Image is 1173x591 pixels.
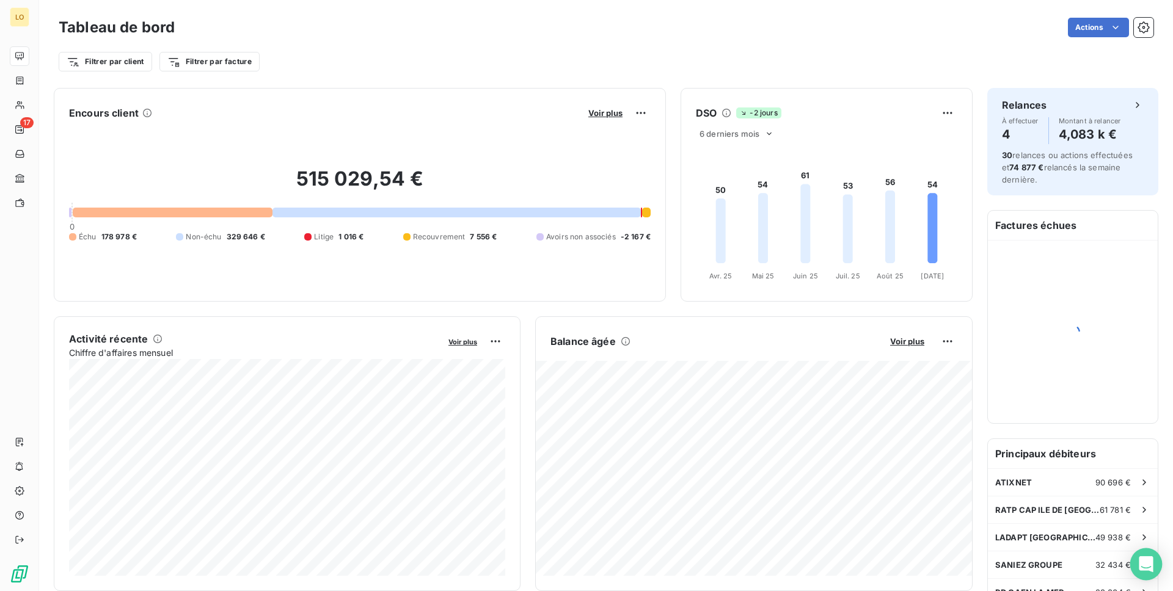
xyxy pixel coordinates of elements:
[886,336,928,347] button: Voir plus
[696,106,717,120] h6: DSO
[836,272,860,280] tspan: Juil. 25
[69,167,651,203] h2: 515 029,54 €
[1002,150,1133,184] span: relances ou actions effectuées et relancés la semaine dernière.
[1002,98,1047,112] h6: Relances
[1095,532,1131,542] span: 49 938 €
[59,52,152,71] button: Filtrer par client
[752,272,775,280] tspan: Mai 25
[709,272,732,280] tspan: Avr. 25
[1009,162,1043,172] span: 74 877 €
[314,231,334,242] span: Litige
[700,129,759,139] span: 6 derniers mois
[736,107,781,118] span: -2 jours
[588,108,623,118] span: Voir plus
[585,107,626,118] button: Voir plus
[413,231,466,242] span: Recouvrement
[1002,125,1039,144] h4: 4
[159,52,260,71] button: Filtrer par facture
[877,272,904,280] tspan: Août 25
[1100,505,1131,515] span: 61 781 €
[1095,477,1131,487] span: 90 696 €
[1002,150,1012,160] span: 30
[186,231,221,242] span: Non-échu
[995,560,1062,570] span: SANIEZ GROUPE
[470,231,497,242] span: 7 556 €
[621,231,651,242] span: -2 167 €
[69,346,440,359] span: Chiffre d'affaires mensuel
[793,272,818,280] tspan: Juin 25
[10,7,29,27] div: LO
[995,505,1100,515] span: RATP CAP ILE DE [GEOGRAPHIC_DATA]
[546,231,616,242] span: Avoirs non associés
[448,338,477,346] span: Voir plus
[890,336,924,346] span: Voir plus
[227,231,265,242] span: 329 646 €
[1095,560,1131,570] span: 32 434 €
[79,231,97,242] span: Échu
[1059,117,1121,125] span: Montant à relancer
[338,231,364,242] span: 1 016 €
[101,231,137,242] span: 178 978 €
[988,211,1158,240] h6: Factures échues
[995,532,1095,542] span: LADAPT [GEOGRAPHIC_DATA] ([GEOGRAPHIC_DATA])
[70,222,75,231] span: 0
[1130,548,1163,581] div: Open Intercom Messenger
[445,336,481,347] button: Voir plus
[59,16,175,38] h3: Tableau de bord
[988,439,1158,468] h6: Principaux débiteurs
[550,334,616,349] h6: Balance âgée
[995,477,1032,487] span: ATIXNET
[921,272,944,280] tspan: [DATE]
[1002,117,1039,125] span: À effectuer
[1068,18,1129,37] button: Actions
[69,332,148,346] h6: Activité récente
[10,564,29,584] img: Logo LeanPay
[20,117,34,128] span: 17
[1059,125,1121,144] h4: 4,083 k €
[69,106,139,120] h6: Encours client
